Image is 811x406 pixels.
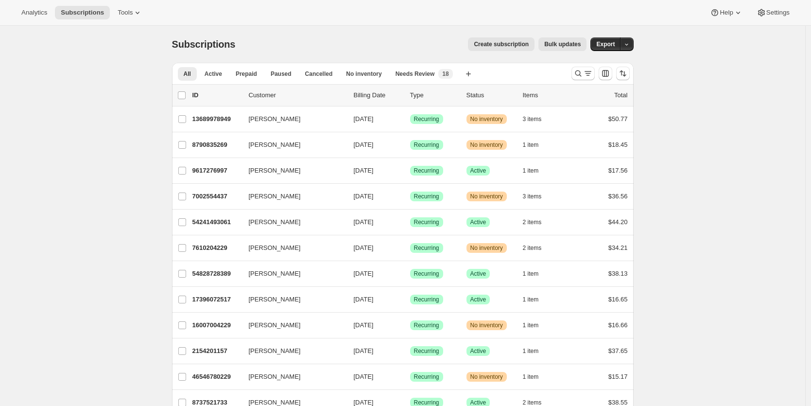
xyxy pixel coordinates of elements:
span: Bulk updates [544,40,581,48]
span: Prepaid [236,70,257,78]
p: Total [614,90,627,100]
div: 17396072517[PERSON_NAME][DATE]SuccessRecurringSuccessActive1 item$16.65 [192,293,628,306]
button: 2 items [523,241,552,255]
button: Search and filter results [571,67,595,80]
button: Help [704,6,748,19]
span: $36.56 [608,193,628,200]
span: [DATE] [354,399,374,406]
span: [DATE] [354,167,374,174]
button: [PERSON_NAME] [243,189,340,204]
div: 9617276997[PERSON_NAME][DATE]SuccessRecurringSuccessActive1 item$17.56 [192,164,628,177]
div: 7002554437[PERSON_NAME][DATE]SuccessRecurringWarningNo inventory3 items$36.56 [192,190,628,203]
span: [DATE] [354,270,374,277]
span: All [184,70,191,78]
span: [DATE] [354,193,374,200]
span: Recurring [414,321,439,329]
span: No inventory [470,115,503,123]
span: Recurring [414,141,439,149]
p: 16007004229 [192,320,241,330]
span: Help [720,9,733,17]
span: [PERSON_NAME] [249,192,301,201]
span: Subscriptions [172,39,236,50]
span: [DATE] [354,141,374,148]
span: [PERSON_NAME] [249,243,301,253]
span: [PERSON_NAME] [249,166,301,176]
button: 1 item [523,138,550,152]
button: Bulk updates [538,37,587,51]
button: 1 item [523,164,550,177]
span: Export [596,40,615,48]
span: [DATE] [354,373,374,380]
button: [PERSON_NAME] [243,318,340,333]
span: 3 items [523,193,542,200]
div: 16007004229[PERSON_NAME][DATE]SuccessRecurringWarningNo inventory1 item$16.66 [192,318,628,332]
div: Type [410,90,459,100]
span: 2 items [523,244,542,252]
span: Active [470,347,486,355]
button: Export [590,37,621,51]
span: Recurring [414,193,439,200]
button: Analytics [16,6,53,19]
span: Active [470,167,486,175]
span: [PERSON_NAME] [249,346,301,356]
span: No inventory [470,321,503,329]
p: 54828728389 [192,269,241,279]
span: 1 item [523,270,539,278]
button: [PERSON_NAME] [243,369,340,385]
button: [PERSON_NAME] [243,292,340,307]
button: 2 items [523,215,552,229]
span: [PERSON_NAME] [249,372,301,382]
span: Active [205,70,222,78]
span: Active [470,270,486,278]
span: $44.20 [608,218,628,226]
button: [PERSON_NAME] [243,163,340,178]
span: [DATE] [354,321,374,329]
span: 1 item [523,373,539,381]
p: ID [192,90,241,100]
span: Recurring [414,373,439,381]
button: 1 item [523,318,550,332]
div: 54828728389[PERSON_NAME][DATE]SuccessRecurringSuccessActive1 item$38.13 [192,267,628,281]
span: [PERSON_NAME] [249,140,301,150]
span: 1 item [523,141,539,149]
button: 1 item [523,344,550,358]
span: $50.77 [608,115,628,123]
span: Recurring [414,167,439,175]
span: No inventory [470,141,503,149]
button: [PERSON_NAME] [243,111,340,127]
span: [DATE] [354,296,374,303]
span: 3 items [523,115,542,123]
span: $18.45 [608,141,628,148]
button: [PERSON_NAME] [243,343,340,359]
button: [PERSON_NAME] [243,137,340,153]
span: 1 item [523,296,539,303]
p: 8790835269 [192,140,241,150]
button: 1 item [523,267,550,281]
button: Sort the results [616,67,630,80]
span: Paused [271,70,292,78]
span: Needs Review [396,70,435,78]
span: Create subscription [474,40,529,48]
p: 7610204229 [192,243,241,253]
div: 7610204229[PERSON_NAME][DATE]SuccessRecurringWarningNo inventory2 items$34.21 [192,241,628,255]
button: Subscriptions [55,6,110,19]
span: No inventory [470,373,503,381]
span: [PERSON_NAME] [249,295,301,304]
span: Recurring [414,347,439,355]
div: 54241493061[PERSON_NAME][DATE]SuccessRecurringSuccessActive2 items$44.20 [192,215,628,229]
p: Status [466,90,515,100]
div: 8790835269[PERSON_NAME][DATE]SuccessRecurringWarningNo inventory1 item$18.45 [192,138,628,152]
p: 54241493061 [192,217,241,227]
span: No inventory [470,244,503,252]
span: $38.55 [608,399,628,406]
div: IDCustomerBilling DateTypeStatusItemsTotal [192,90,628,100]
p: 9617276997 [192,166,241,176]
button: [PERSON_NAME] [243,214,340,230]
p: 7002554437 [192,192,241,201]
button: Customize table column order and visibility [599,67,612,80]
button: Tools [112,6,148,19]
button: 1 item [523,293,550,306]
div: 2154201157[PERSON_NAME][DATE]SuccessRecurringSuccessActive1 item$37.65 [192,344,628,358]
span: Cancelled [305,70,333,78]
p: Customer [249,90,346,100]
